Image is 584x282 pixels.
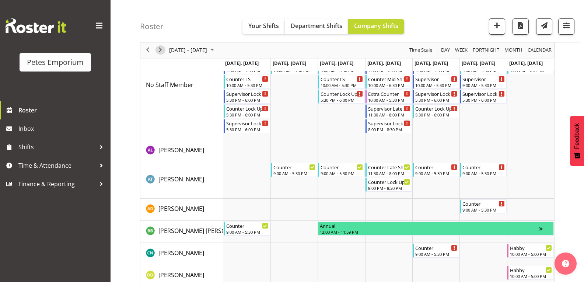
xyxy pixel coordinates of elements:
[226,112,268,118] div: 5:30 PM - 6:00 PM
[366,90,412,104] div: No Staff Member"s event - Extra Counter Begin From Thursday, January 8, 2026 at 10:00:00 AM GMT+1...
[462,90,504,97] div: Supervisor Lock Up
[509,60,543,66] span: [DATE], [DATE]
[415,97,457,103] div: 5:30 PM - 6:00 PM
[489,18,505,35] button: Add a new shift
[462,207,504,213] div: 9:00 AM - 5:30 PM
[140,243,223,265] td: Christine Neville resource
[366,178,412,192] div: Alex-Micheal Taniwha"s event - Counter Lock Up Begin From Thursday, January 8, 2026 at 8:00:00 PM...
[146,81,193,89] span: No Staff Member
[462,200,504,207] div: Counter
[507,266,554,280] div: Danielle Donselaar"s event - Habby Begin From Sunday, January 11, 2026 at 10:00:00 AM GMT+13:00 E...
[368,82,410,88] div: 10:00 AM - 6:30 PM
[140,221,223,243] td: Beena Beena resource
[462,163,504,171] div: Counter
[368,75,410,83] div: Counter Mid Shift
[460,199,506,213] div: Amelia Denz"s event - Counter Begin From Saturday, January 10, 2026 at 9:00:00 AM GMT+13:00 Ends ...
[536,18,552,35] button: Send a list of all shifts for the selected filtered period to all rostered employees.
[226,126,268,132] div: 5:30 PM - 6:00 PM
[158,227,251,235] span: [PERSON_NAME] [PERSON_NAME]
[226,82,268,88] div: 10:00 AM - 5:30 PM
[454,46,469,55] button: Timeline Week
[18,160,96,171] span: Time & Attendance
[460,163,506,177] div: Alex-Micheal Taniwha"s event - Counter Begin From Saturday, January 10, 2026 at 9:00:00 AM GMT+13...
[320,222,539,229] div: Annual
[366,104,412,118] div: No Staff Member"s event - Supervisor Late Shift Begin From Thursday, January 8, 2026 at 11:30:00 ...
[140,162,223,199] td: Alex-Micheal Taniwha resource
[415,82,457,88] div: 10:00 AM - 5:30 PM
[140,22,164,31] h4: Roster
[415,251,457,257] div: 9:00 AM - 5:30 PM
[18,105,107,116] span: Roster
[415,75,457,83] div: Supervisor
[224,75,270,89] div: No Staff Member"s event - Counter LS Begin From Monday, January 5, 2026 at 10:00:00 AM GMT+13:00 ...
[440,46,451,55] span: Day
[224,90,270,104] div: No Staff Member"s event - Supervisor Lock Up Begin From Monday, January 5, 2026 at 5:30:00 PM GMT...
[368,105,410,112] div: Supervisor Late Shift
[285,19,348,34] button: Department Shifts
[224,222,270,236] div: Beena Beena"s event - Counter Begin From Monday, January 5, 2026 at 9:00:00 AM GMT+13:00 Ends At ...
[415,90,457,97] div: Supervisor Lock Up
[321,97,363,103] div: 5:30 PM - 6:00 PM
[224,104,270,118] div: No Staff Member"s event - Counter Lock Up Begin From Monday, January 5, 2026 at 5:30:00 PM GMT+13...
[224,119,270,133] div: No Staff Member"s event - Supervisor Lock Up Begin From Monday, January 5, 2026 at 5:30:00 PM GMT...
[226,119,268,127] div: Supervisor Lock Up
[510,244,552,251] div: Habby
[226,97,268,103] div: 5:30 PM - 6:00 PM
[413,244,459,258] div: Christine Neville"s event - Counter Begin From Friday, January 9, 2026 at 9:00:00 AM GMT+13:00 En...
[510,273,552,279] div: 10:00 AM - 5:00 PM
[462,60,495,66] span: [DATE], [DATE]
[320,60,353,66] span: [DATE], [DATE]
[321,170,363,176] div: 9:00 AM - 5:30 PM
[291,22,342,30] span: Department Shifts
[167,42,218,58] div: January 05 - 11, 2026
[368,112,410,118] div: 11:30 AM - 8:00 PM
[226,229,268,235] div: 9:00 AM - 5:30 PM
[158,271,204,279] a: [PERSON_NAME]
[415,105,457,112] div: Counter Lock Up
[460,75,506,89] div: No Staff Member"s event - Supervisor Begin From Saturday, January 10, 2026 at 9:00:00 AM GMT+13:0...
[318,90,364,104] div: No Staff Member"s event - Counter Lock Up Begin From Wednesday, January 7, 2026 at 5:30:00 PM GMT...
[368,126,410,132] div: 8:00 PM - 8:30 PM
[271,163,317,177] div: Alex-Micheal Taniwha"s event - Counter Begin From Tuesday, January 6, 2026 at 9:00:00 AM GMT+13:0...
[321,163,363,171] div: Counter
[158,205,204,213] span: [PERSON_NAME]
[141,42,154,58] div: previous period
[158,175,204,183] span: [PERSON_NAME]
[140,199,223,221] td: Amelia Denz resource
[368,163,410,171] div: Counter Late Shift
[158,226,251,235] a: [PERSON_NAME] [PERSON_NAME]
[140,30,223,140] td: No Staff Member resource
[413,90,459,104] div: No Staff Member"s event - Supervisor Lock Up Begin From Friday, January 9, 2026 at 5:30:00 PM GMT...
[321,75,363,83] div: Counter LS
[504,46,523,55] span: Month
[158,249,204,257] span: [PERSON_NAME]
[462,97,504,103] div: 5:30 PM - 6:00 PM
[413,104,459,118] div: No Staff Member"s event - Counter Lock Up Begin From Friday, January 9, 2026 at 5:30:00 PM GMT+13...
[226,90,268,97] div: Supervisor Lock Up
[318,163,364,177] div: Alex-Micheal Taniwha"s event - Counter Begin From Wednesday, January 7, 2026 at 9:00:00 AM GMT+13...
[320,229,539,235] div: 12:00 AM - 11:59 PM
[454,46,468,55] span: Week
[413,163,459,177] div: Alex-Micheal Taniwha"s event - Counter Begin From Friday, January 9, 2026 at 9:00:00 AM GMT+13:00...
[366,75,412,89] div: No Staff Member"s event - Counter Mid Shift Begin From Thursday, January 8, 2026 at 10:00:00 AM G...
[510,251,552,257] div: 10:00 AM - 5:00 PM
[154,42,167,58] div: next period
[225,60,259,66] span: [DATE], [DATE]
[527,46,552,55] span: calendar
[462,170,504,176] div: 9:00 AM - 5:30 PM
[513,18,529,35] button: Download a PDF of the roster according to the set date range.
[242,19,285,34] button: Your Shifts
[143,46,153,55] button: Previous
[368,178,410,185] div: Counter Lock Up
[273,163,315,171] div: Counter
[6,18,66,33] img: Rosterit website logo
[562,260,569,267] img: help-xxl-2.png
[366,119,412,133] div: No Staff Member"s event - Supervisor Lock Up Begin From Thursday, January 8, 2026 at 8:00:00 PM G...
[168,46,217,55] button: January 2026
[158,146,204,154] a: [PERSON_NAME]
[226,105,268,112] div: Counter Lock Up
[460,90,506,104] div: No Staff Member"s event - Supervisor Lock Up Begin From Saturday, January 10, 2026 at 5:30:00 PM ...
[168,46,208,55] span: [DATE] - [DATE]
